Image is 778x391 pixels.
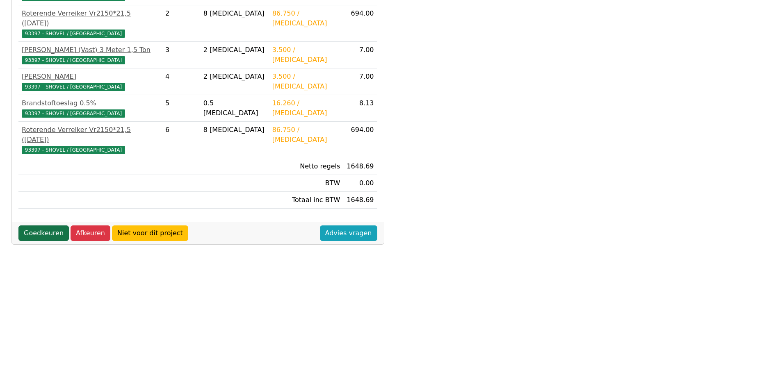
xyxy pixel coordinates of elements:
[22,83,125,91] span: 93397 - SHOVEL / [GEOGRAPHIC_DATA]
[269,192,344,209] td: Totaal inc BTW
[343,158,377,175] td: 1648.69
[22,9,159,28] div: Roterende Verreiker Vr2150*21,5 ([DATE])
[162,122,200,158] td: 6
[18,225,69,241] a: Goedkeuren
[22,72,159,91] a: [PERSON_NAME]93397 - SHOVEL / [GEOGRAPHIC_DATA]
[162,95,200,122] td: 5
[162,5,200,42] td: 2
[343,175,377,192] td: 0.00
[22,45,159,65] a: [PERSON_NAME] (Vast) 3 Meter 1,5 Ton93397 - SHOVEL / [GEOGRAPHIC_DATA]
[22,125,159,155] a: Roterende Verreiker Vr2150*21,5 ([DATE])93397 - SHOVEL / [GEOGRAPHIC_DATA]
[343,5,377,42] td: 694.00
[22,109,125,118] span: 93397 - SHOVEL / [GEOGRAPHIC_DATA]
[22,72,159,82] div: [PERSON_NAME]
[22,9,159,38] a: Roterende Verreiker Vr2150*21,5 ([DATE])93397 - SHOVEL / [GEOGRAPHIC_DATA]
[22,146,125,154] span: 93397 - SHOVEL / [GEOGRAPHIC_DATA]
[22,30,125,38] span: 93397 - SHOVEL / [GEOGRAPHIC_DATA]
[203,72,266,82] div: 2 [MEDICAL_DATA]
[343,95,377,122] td: 8.13
[22,125,159,145] div: Roterende Verreiker Vr2150*21,5 ([DATE])
[162,42,200,68] td: 3
[320,225,377,241] a: Advies vragen
[269,175,344,192] td: BTW
[22,98,159,118] a: Brandstoftoeslag 0.5%93397 - SHOVEL / [GEOGRAPHIC_DATA]
[71,225,110,241] a: Afkeuren
[22,45,159,55] div: [PERSON_NAME] (Vast) 3 Meter 1,5 Ton
[343,122,377,158] td: 694.00
[272,9,340,28] div: 86.750 / [MEDICAL_DATA]
[162,68,200,95] td: 4
[203,9,266,18] div: 8 [MEDICAL_DATA]
[272,45,340,65] div: 3.500 / [MEDICAL_DATA]
[203,45,266,55] div: 2 [MEDICAL_DATA]
[22,56,125,64] span: 93397 - SHOVEL / [GEOGRAPHIC_DATA]
[343,192,377,209] td: 1648.69
[203,98,266,118] div: 0.5 [MEDICAL_DATA]
[272,72,340,91] div: 3.500 / [MEDICAL_DATA]
[269,158,344,175] td: Netto regels
[22,98,159,108] div: Brandstoftoeslag 0.5%
[272,98,340,118] div: 16.260 / [MEDICAL_DATA]
[343,42,377,68] td: 7.00
[203,125,266,135] div: 8 [MEDICAL_DATA]
[343,68,377,95] td: 7.00
[112,225,188,241] a: Niet voor dit project
[272,125,340,145] div: 86.750 / [MEDICAL_DATA]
